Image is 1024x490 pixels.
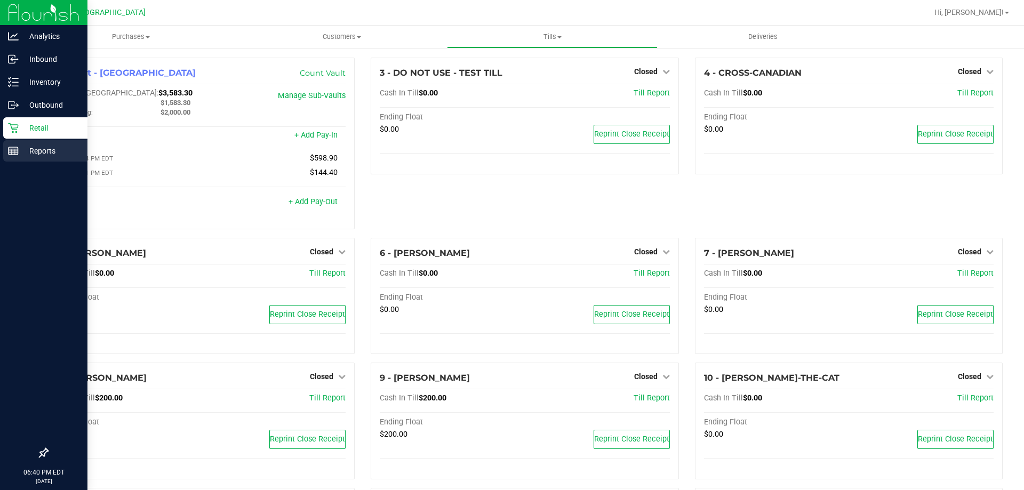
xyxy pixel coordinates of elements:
[236,26,447,48] a: Customers
[380,373,470,383] span: 9 - [PERSON_NAME]
[294,131,338,140] a: + Add Pay-In
[8,31,19,42] inline-svg: Analytics
[8,77,19,87] inline-svg: Inventory
[594,130,669,139] span: Reprint Close Receipt
[95,269,114,278] span: $0.00
[634,247,658,256] span: Closed
[56,373,147,383] span: 8 - [PERSON_NAME]
[743,393,762,403] span: $0.00
[704,393,743,403] span: Cash In Till
[380,305,399,314] span: $0.00
[419,393,446,403] span: $200.00
[704,113,849,122] div: Ending Float
[309,269,346,278] a: Till Report
[5,468,83,477] p: 06:40 PM EDT
[8,100,19,110] inline-svg: Outbound
[743,269,762,278] span: $0.00
[594,430,670,449] button: Reprint Close Receipt
[56,68,196,78] span: 1 - Vault - [GEOGRAPHIC_DATA]
[957,89,994,98] a: Till Report
[594,125,670,144] button: Reprint Close Receipt
[704,417,849,427] div: Ending Float
[634,67,658,76] span: Closed
[26,32,236,42] span: Purchases
[634,89,670,98] a: Till Report
[269,430,346,449] button: Reprint Close Receipt
[161,108,190,116] span: $2,000.00
[309,393,346,403] span: Till Report
[5,477,83,485] p: [DATE]
[310,154,338,163] span: $598.90
[380,269,419,278] span: Cash In Till
[704,269,743,278] span: Cash In Till
[704,248,794,258] span: 7 - [PERSON_NAME]
[8,54,19,65] inline-svg: Inbound
[270,435,345,444] span: Reprint Close Receipt
[73,8,146,17] span: [GEOGRAPHIC_DATA]
[634,269,670,278] span: Till Report
[8,123,19,133] inline-svg: Retail
[56,132,201,141] div: Pay-Ins
[278,91,346,100] a: Manage Sub-Vaults
[958,372,981,381] span: Closed
[56,293,201,302] div: Ending Float
[918,130,993,139] span: Reprint Close Receipt
[957,393,994,403] a: Till Report
[300,68,346,78] a: Count Vault
[380,293,525,302] div: Ending Float
[594,435,669,444] span: Reprint Close Receipt
[380,125,399,134] span: $0.00
[270,310,345,319] span: Reprint Close Receipt
[56,248,146,258] span: 5 - [PERSON_NAME]
[19,30,83,43] p: Analytics
[419,89,438,98] span: $0.00
[310,247,333,256] span: Closed
[918,435,993,444] span: Reprint Close Receipt
[289,197,338,206] a: + Add Pay-Out
[594,310,669,319] span: Reprint Close Receipt
[704,430,723,439] span: $0.00
[161,99,190,107] span: $1,583.30
[918,310,993,319] span: Reprint Close Receipt
[19,122,83,134] p: Retail
[19,99,83,111] p: Outbound
[237,32,446,42] span: Customers
[917,430,994,449] button: Reprint Close Receipt
[934,8,1004,17] span: Hi, [PERSON_NAME]!
[380,68,502,78] span: 3 - DO NOT USE - TEST TILL
[380,430,407,439] span: $200.00
[19,53,83,66] p: Inbound
[594,305,670,324] button: Reprint Close Receipt
[957,269,994,278] a: Till Report
[380,113,525,122] div: Ending Float
[704,125,723,134] span: $0.00
[56,198,201,208] div: Pay-Outs
[447,32,657,42] span: Tills
[26,26,236,48] a: Purchases
[158,89,193,98] span: $3,583.30
[310,168,338,177] span: $144.40
[743,89,762,98] span: $0.00
[95,393,123,403] span: $200.00
[634,372,658,381] span: Closed
[958,247,981,256] span: Closed
[310,372,333,381] span: Closed
[8,146,19,156] inline-svg: Reports
[634,393,670,403] a: Till Report
[734,32,792,42] span: Deliveries
[704,293,849,302] div: Ending Float
[56,89,158,98] span: Cash In [GEOGRAPHIC_DATA]:
[19,144,83,157] p: Reports
[380,417,525,427] div: Ending Float
[380,89,419,98] span: Cash In Till
[917,305,994,324] button: Reprint Close Receipt
[658,26,868,48] a: Deliveries
[704,373,839,383] span: 10 - [PERSON_NAME]-THE-CAT
[19,76,83,89] p: Inventory
[958,67,981,76] span: Closed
